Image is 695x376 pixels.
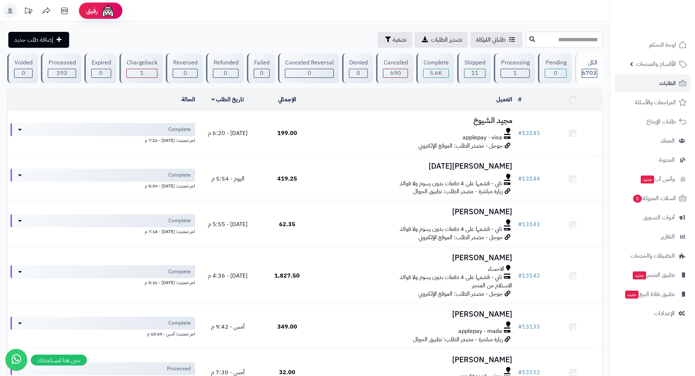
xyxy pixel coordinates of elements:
[640,174,675,184] span: وآتس آب
[615,266,691,284] a: تطبيق المتجرجديد
[518,271,540,280] a: #13142
[383,59,408,67] div: Canceled
[659,78,676,88] span: الطلبات
[211,174,244,183] span: اليوم - 5:54 م
[211,95,244,104] a: تاريخ الطلب
[518,174,540,183] a: #13144
[456,53,492,83] a: Shipped 11
[224,69,227,77] span: 0
[615,190,691,207] a: السلات المتروكة2
[545,69,566,77] div: 0
[349,69,367,77] div: 0
[536,53,573,83] a: Pending 0
[10,182,195,189] div: اخر تحديث: [DATE] - 5:59 م
[14,69,32,77] div: 0
[208,271,248,280] span: [DATE] - 4:36 م
[431,35,462,44] span: تصدير الطلبات
[260,69,264,77] span: 0
[649,40,676,50] span: لوحة التحكم
[277,129,297,138] span: 199.00
[10,278,195,286] div: اخر تحديث: [DATE] - 5:16 م
[615,209,691,226] a: أدوات التسويق
[646,117,676,127] span: طلبات الإرجاع
[554,69,557,77] span: 0
[277,174,297,183] span: 419.25
[14,59,33,67] div: Voided
[10,330,195,337] div: اخر تحديث: أمس - 10:49 م
[635,97,676,107] span: المراجعات والأسئلة
[167,365,191,372] span: Processed
[400,225,502,233] span: تابي - قسّمها على 4 دفعات بدون رسوم ولا فوائد
[501,69,529,77] div: 1
[643,212,675,223] span: أدوات التسويق
[91,59,111,67] div: Expired
[39,53,83,83] a: Processed 393
[390,69,401,77] span: 690
[168,217,191,224] span: Complete
[471,69,479,77] span: 11
[615,228,691,245] a: التقارير
[582,59,597,67] div: الكل
[101,4,115,18] img: ai-face.png
[501,59,530,67] div: Processing
[615,75,691,92] a: الطلبات
[274,271,300,280] span: 1,827.50
[14,35,53,44] span: إضافة طلب جديد
[492,53,536,83] a: Processing 1
[208,129,248,138] span: [DATE] - 6:20 م
[378,32,412,48] button: تصفية
[320,208,512,216] h3: [PERSON_NAME]
[633,271,646,279] span: جديد
[633,194,642,203] span: 2
[92,69,111,77] div: 0
[414,32,468,48] a: تصدير الطلبات
[400,179,502,188] span: تابي - قسّمها على 4 دفعات بدون رسوم ولا فوائد
[10,136,195,144] div: اخر تحديث: [DATE] - 7:22 م
[615,151,691,169] a: المدونة
[168,126,191,133] span: Complete
[341,53,375,83] a: Denied 0
[400,273,502,282] span: تابي - قسّمها على 4 دفعات بدون رسوم ولا فوائد
[173,69,197,77] div: 0
[181,95,195,104] a: الحالة
[208,220,248,229] span: [DATE] - 5:55 م
[127,69,157,77] div: 1
[573,53,604,83] a: الكل6703
[458,327,502,335] span: applepay - mada
[211,322,245,331] span: أمس - 9:42 م
[615,170,691,188] a: وآتس آبجديد
[6,53,39,83] a: Voided 0
[646,13,688,28] img: logo-2.png
[375,53,414,83] a: Canceled 690
[245,53,277,83] a: Failed 0
[632,193,676,203] span: السلات المتروكة
[22,69,25,77] span: 0
[415,53,456,83] a: Complete 5.6K
[615,94,691,111] a: المراجعات والأسئلة
[205,53,245,83] a: Refunded 0
[320,117,512,125] h3: مجيد الشيوخ
[654,308,675,318] span: الإعدادات
[320,162,512,170] h3: [PERSON_NAME][DATE]
[518,220,522,229] span: #
[254,69,269,77] div: 0
[349,59,368,67] div: Denied
[518,271,522,280] span: #
[641,176,654,183] span: جديد
[168,320,191,327] span: Complete
[383,69,407,77] div: 690
[184,69,187,77] span: 0
[10,227,195,235] div: اخر تحديث: [DATE] - 7:18 م
[118,53,164,83] a: Chargeback 1
[56,69,67,77] span: 393
[624,289,675,299] span: تطبيق نقاط البيع
[413,335,503,344] span: زيارة مباشرة - مصدر الطلب: تطبيق الجوال
[518,129,540,138] a: #13145
[357,69,360,77] span: 0
[518,129,522,138] span: #
[168,268,191,275] span: Complete
[615,113,691,130] a: طلبات الإرجاع
[464,69,485,77] div: 11
[615,132,691,149] a: العملاء
[661,136,675,146] span: العملاء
